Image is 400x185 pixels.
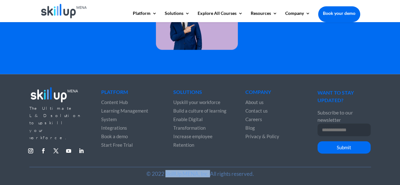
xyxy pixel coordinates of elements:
a: Follow on Facebook [38,146,48,156]
a: Privacy & Policy [245,133,279,139]
a: Follow on Instagram [26,146,36,156]
h4: Company [245,89,298,98]
a: About us [245,99,264,105]
h4: Solutions [173,89,226,98]
iframe: Chat Widget [295,117,400,185]
img: footer_logo [29,85,79,104]
a: Build a culture of learning [173,108,226,114]
a: Start Free Trial [101,142,133,148]
a: Content Hub [101,99,128,105]
p: © 2022 SkillUp MENA, Inc. All rights reserved. [40,170,360,177]
a: Explore All Courses [198,11,243,22]
span: The Ultimate L&D solution to upskill your workforce. [29,106,82,140]
a: Enable Digital Transformation [173,116,206,131]
a: Upskill your workforce [173,99,220,105]
img: Skillup Mena [41,4,87,18]
a: Blog [245,125,255,131]
a: Platform [133,11,157,22]
a: Solutions [165,11,190,22]
a: Book a demo [101,133,128,139]
a: Contact us [245,108,268,114]
a: Follow on Youtube [64,146,74,156]
a: Careers [245,116,262,122]
a: Book your demo [318,6,360,20]
a: Integrations [101,125,127,131]
h4: Platform [101,89,154,98]
a: Company [285,11,310,22]
a: Follow on LinkedIn [76,146,86,156]
a: Follow on X [51,146,61,156]
a: Increase employee Retention [173,133,212,148]
p: Subscribe to our newsletter [317,109,371,124]
a: Resources [251,11,277,22]
a: Learning Management System [101,108,148,122]
span: WANT TO STAY UPDATED? [317,89,354,103]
